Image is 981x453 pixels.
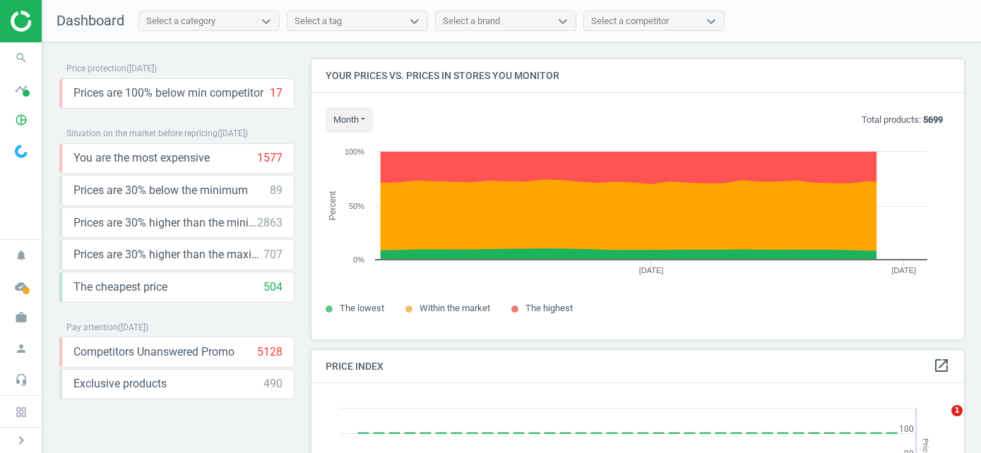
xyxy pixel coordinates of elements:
span: The lowest [340,303,384,313]
div: Select a category [146,15,215,28]
button: chevron_right [4,431,39,449]
i: cloud_done [8,273,35,300]
iframe: Intercom live chat [922,405,956,439]
i: pie_chart_outlined [8,107,35,133]
div: 707 [263,247,283,262]
button: month [326,107,373,133]
tspan: Percent [328,191,338,220]
div: Select a tag [295,15,342,28]
span: Pay attention [66,322,118,332]
div: 89 [270,183,283,198]
i: headset_mic [8,366,35,393]
i: chevron_right [13,432,30,449]
p: Total products: [862,114,943,126]
i: notifications [8,242,35,269]
span: Within the market [420,303,490,313]
span: ( [DATE] ) [218,128,248,138]
h4: Your prices vs. prices in stores you monitor [311,59,964,92]
span: Prices are 30% higher than the maximal [73,247,263,262]
text: 100 [899,424,914,434]
span: Price protection [66,64,126,73]
span: Prices are 30% below the minimum [73,183,248,198]
b: 5699 [923,114,943,125]
i: open_in_new [933,357,950,374]
i: person [8,335,35,362]
span: Situation on the market before repricing [66,128,218,138]
i: timeline [8,75,35,102]
span: The highest [525,303,573,313]
span: 1 [951,405,963,416]
div: 1577 [257,150,283,166]
i: work [8,304,35,331]
span: ( [DATE] ) [118,322,148,332]
a: open_in_new [933,357,950,375]
span: Prices are 30% higher than the minimum [73,215,257,231]
text: 50% [349,202,364,210]
span: Exclusive products [73,376,167,392]
img: ajHJNr6hYgQAAAAASUVORK5CYII= [11,11,111,32]
span: Competitors Unanswered Promo [73,344,234,360]
div: 2863 [257,215,283,231]
div: Select a brand [443,15,500,28]
span: The cheapest price [73,279,167,295]
div: Select a competitor [591,15,669,28]
h4: Price Index [311,350,964,383]
img: wGWNvw8QSZomAAAAABJRU5ErkJggg== [15,145,28,158]
span: You are the most expensive [73,150,210,166]
i: search [8,44,35,71]
div: 504 [263,279,283,295]
text: 100% [345,147,364,156]
div: 5128 [257,344,283,360]
span: Prices are 100% below min competitor [73,85,263,101]
span: ( [DATE] ) [126,64,157,73]
tspan: [DATE] [891,266,916,274]
div: 490 [263,376,283,392]
span: Dashboard [57,12,124,29]
text: 0% [353,255,364,264]
tspan: [DATE] [639,266,664,274]
div: 17 [270,85,283,101]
